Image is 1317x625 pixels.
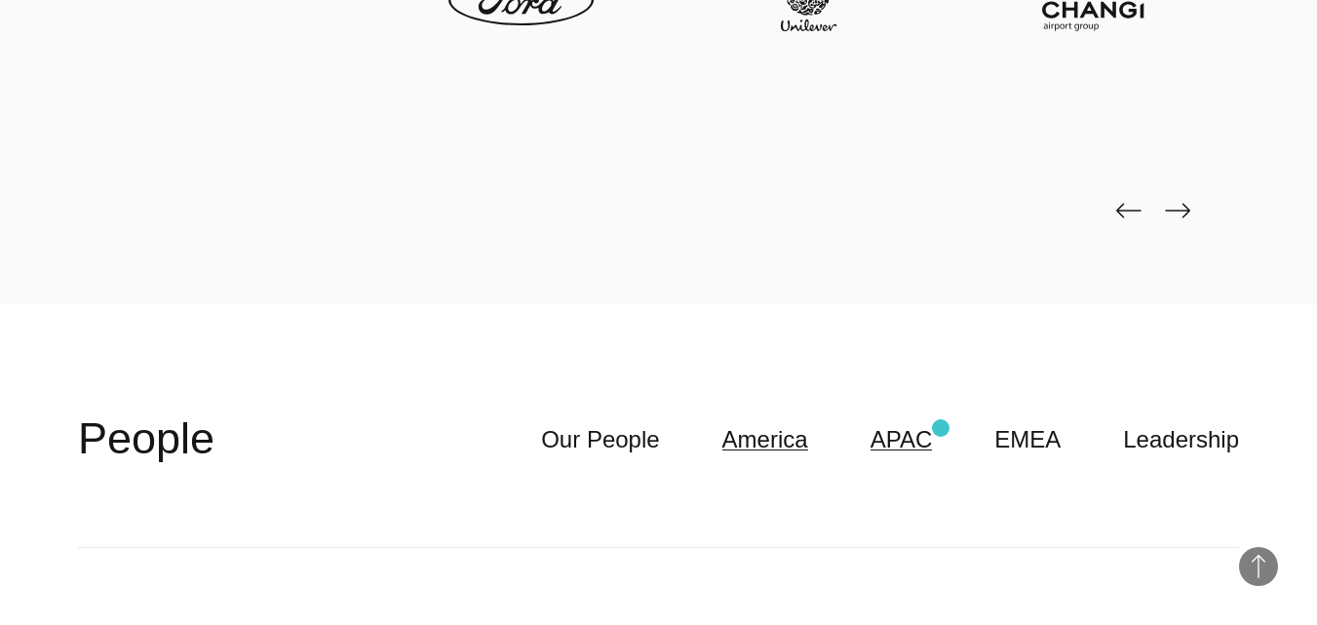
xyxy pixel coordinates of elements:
[722,421,808,458] a: America
[871,421,933,458] a: APAC
[1165,203,1190,218] img: page-next-black.png
[1239,547,1278,586] button: Back to Top
[1116,203,1142,218] img: page-back-black.png
[541,421,659,458] a: Our People
[994,421,1061,458] a: EMEA
[78,410,214,468] h2: People
[1123,421,1239,458] a: Leadership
